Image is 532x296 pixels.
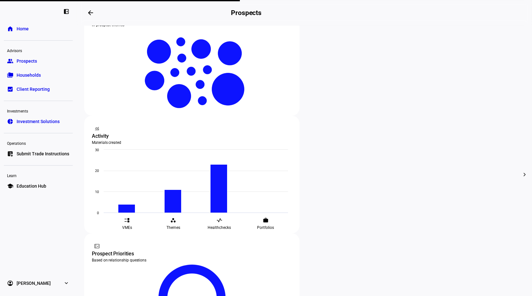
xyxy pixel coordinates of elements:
[7,118,13,125] eth-mat-symbol: pie_chart
[17,86,50,92] span: Client Reporting
[97,211,99,215] text: 0
[124,217,130,223] eth-mat-symbol: event_list
[231,9,262,17] h2: Prospects
[166,225,180,230] span: Themes
[7,72,13,78] eth-mat-symbol: folder_copy
[94,125,100,132] mat-icon: monitoring
[7,86,13,92] eth-mat-symbol: bid_landscape
[521,171,528,178] mat-icon: chevron_right
[4,22,73,35] a: homeHome
[257,225,274,230] span: Portfolios
[7,183,13,189] eth-mat-symbol: school
[4,55,73,67] a: groupProspects
[4,83,73,96] a: bid_landscapeClient Reporting
[92,140,292,145] div: Materials created
[92,250,292,258] div: Prospect Priorities
[95,169,99,173] text: 20
[94,243,100,249] mat-icon: fact_check
[17,118,60,125] span: Investment Solutions
[17,151,69,157] span: Submit Trade Instructions
[17,280,51,286] span: [PERSON_NAME]
[208,225,231,230] span: Healthchecks
[7,58,13,64] eth-mat-symbol: group
[4,46,73,55] div: Advisors
[122,225,132,230] span: VMEs
[17,72,41,78] span: Households
[17,58,37,64] span: Prospects
[92,132,292,140] div: Activity
[17,26,29,32] span: Home
[7,151,13,157] eth-mat-symbol: list_alt_add
[17,183,46,189] span: Education Hub
[95,148,99,152] text: 30
[7,26,13,32] eth-mat-symbol: home
[87,9,94,17] mat-icon: arrow_backwards
[4,69,73,82] a: folder_copyHouseholds
[217,217,222,223] eth-mat-symbol: vital_signs
[95,190,99,194] text: 10
[4,115,73,128] a: pie_chartInvestment Solutions
[263,217,269,223] eth-mat-symbol: work
[7,280,13,286] eth-mat-symbol: account_circle
[63,8,70,15] eth-mat-symbol: left_panel_close
[170,217,176,223] eth-mat-symbol: workspaces
[4,171,73,180] div: Learn
[63,280,70,286] eth-mat-symbol: expand_more
[4,138,73,147] div: Operations
[4,106,73,115] div: Investments
[92,258,292,263] div: Based on relationship questions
